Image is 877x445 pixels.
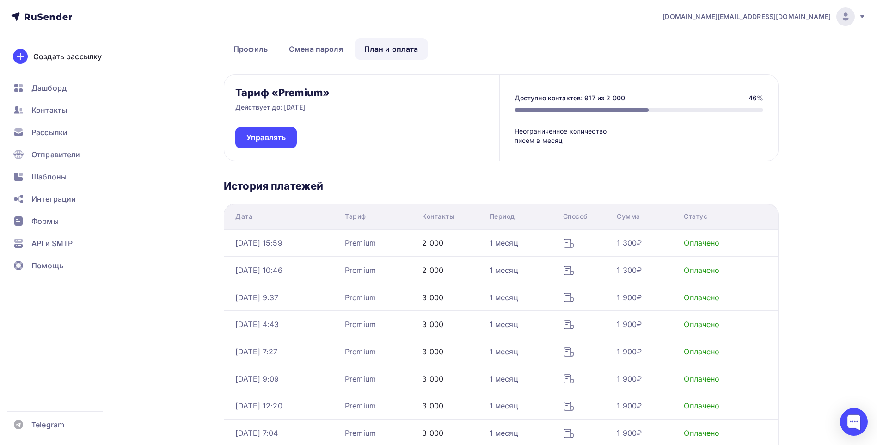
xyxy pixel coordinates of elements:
div: Premium [345,373,376,384]
div: 1 месяц [490,427,518,439]
a: Дашборд [7,79,117,97]
span: API и SMTP [31,238,73,249]
div: 1 месяц [490,292,518,303]
div: 2 000 [422,237,443,248]
div: Premium [345,346,376,357]
a: Смена пароля [279,38,353,60]
div: 46% [748,93,763,103]
div: Оплачено [684,346,719,357]
div: 1 месяц [490,400,518,411]
span: Помощь [31,260,63,271]
div: Сумма [617,212,640,221]
div: [DATE] 10:46 [235,265,282,276]
div: Доступно контактов: 917 из 2 000 [515,93,625,103]
div: Способ [563,212,588,221]
div: Premium [345,427,376,439]
div: 3 000 [422,346,443,357]
span: Дашборд [31,82,67,93]
span: Формы [31,216,59,227]
div: Статус [684,212,707,221]
div: 1 месяц [490,346,518,357]
div: 1 месяц [490,319,518,330]
h3: Тариф «Premium» [235,86,330,99]
div: Оплачено [684,373,719,384]
div: 1 месяц [490,265,518,276]
span: Шаблоны [31,171,67,182]
div: 1 300₽ [617,265,642,276]
span: Отправители [31,149,80,160]
div: 1 900₽ [617,400,642,411]
a: [DOMAIN_NAME][EMAIL_ADDRESS][DOMAIN_NAME] [662,7,866,26]
div: Период [490,212,515,221]
div: Оплачено [684,237,719,248]
div: Premium [345,237,376,248]
div: 3 000 [422,400,443,411]
div: Premium [345,265,376,276]
p: Действует до: [DATE] [235,103,305,112]
h3: История платежей [224,179,779,192]
div: Создать рассылку [33,51,102,62]
div: Premium [345,292,376,303]
span: Рассылки [31,127,67,138]
span: Telegram [31,419,64,430]
div: 3 000 [422,319,443,330]
div: Оплачено [684,319,719,330]
span: Интеграции [31,193,76,204]
div: 1 900₽ [617,373,642,384]
div: Оплачено [684,427,719,439]
div: Premium [345,400,376,411]
div: 3 000 [422,373,443,384]
a: Профиль [224,38,277,60]
div: 1 месяц [490,237,518,248]
div: 1 900₽ [617,346,642,357]
a: Управлять [235,127,297,148]
div: 1 месяц [490,373,518,384]
div: Контакты [422,212,454,221]
span: Управлять [246,132,286,143]
div: [DATE] 15:59 [235,237,282,248]
div: [DATE] 7:04 [235,427,278,439]
span: [DOMAIN_NAME][EMAIL_ADDRESS][DOMAIN_NAME] [662,12,831,21]
a: Контакты [7,101,117,119]
span: Контакты [31,105,67,116]
a: Формы [7,212,117,230]
div: Неограниченное количество писем в месяц [515,127,614,146]
div: 1 900₽ [617,427,642,439]
div: 3 000 [422,427,443,439]
div: Тариф [345,212,366,221]
div: Premium [345,319,376,330]
div: [DATE] 7:27 [235,346,278,357]
div: [DATE] 12:20 [235,400,282,411]
div: [DATE] 4:43 [235,319,279,330]
div: Оплачено [684,265,719,276]
div: Оплачено [684,292,719,303]
div: 3 000 [422,292,443,303]
a: Шаблоны [7,167,117,186]
div: [DATE] 9:37 [235,292,279,303]
div: [DATE] 9:09 [235,373,279,384]
div: 1 300₽ [617,237,642,248]
div: Оплачено [684,400,719,411]
div: 1 900₽ [617,292,642,303]
div: 1 900₽ [617,319,642,330]
a: Рассылки [7,123,117,142]
a: Отправители [7,145,117,164]
a: План и оплата [355,38,428,60]
div: Дата [235,212,252,221]
div: 2 000 [422,265,443,276]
